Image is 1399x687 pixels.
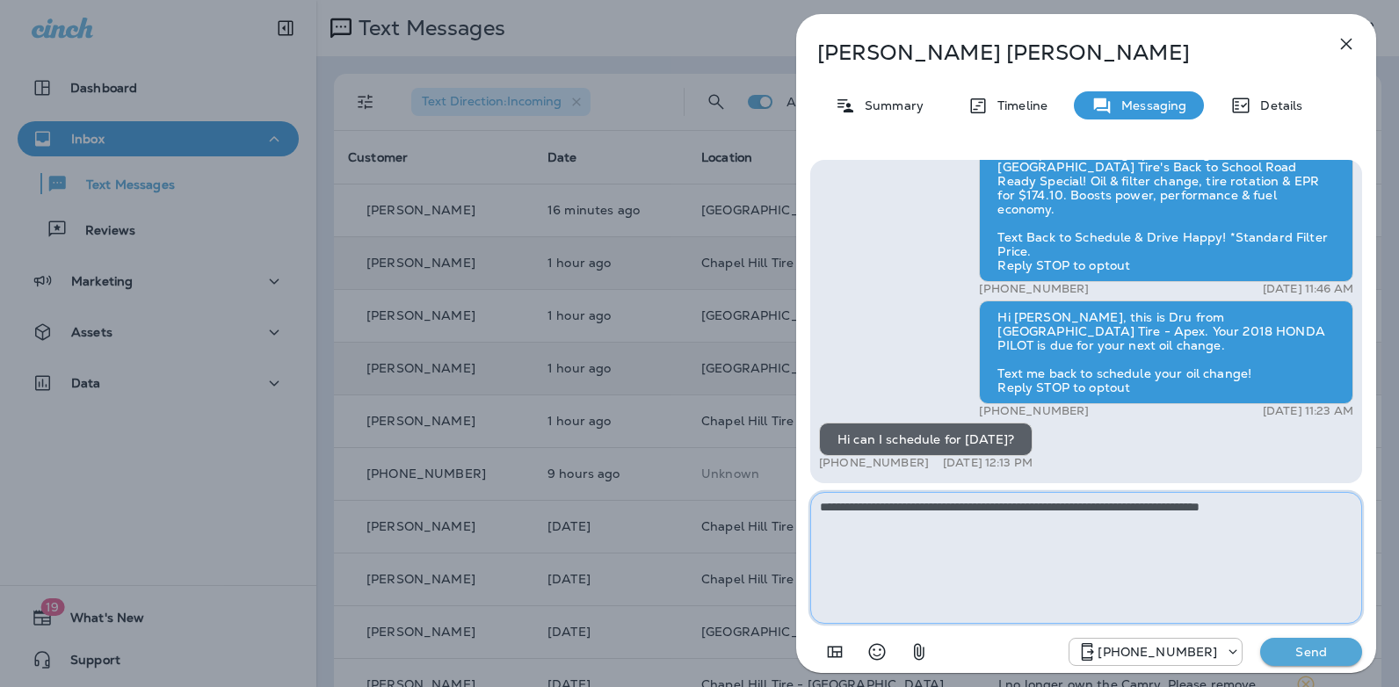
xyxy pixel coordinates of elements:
div: Hi [PERSON_NAME], this is Dru from [GEOGRAPHIC_DATA] Tire - Apex. Your 2018 HONDA PILOT is due fo... [979,300,1353,404]
p: [DATE] 12:13 PM [943,456,1033,470]
p: Summary [856,98,924,112]
button: Send [1260,638,1362,666]
div: Hi can I schedule for [DATE]? [819,423,1033,456]
p: [PHONE_NUMBER] [979,404,1089,418]
p: Details [1251,98,1302,112]
div: +1 (984) 409-9300 [1069,641,1242,662]
div: Hi [PERSON_NAME], carpooling to class, commuting to campus, or loading up for a tailgate? Save $2... [979,98,1353,282]
p: [PHONE_NUMBER] [1098,645,1217,659]
p: [PHONE_NUMBER] [819,456,929,470]
p: Timeline [989,98,1047,112]
button: Select an emoji [859,634,895,669]
p: [DATE] 11:23 AM [1263,404,1353,418]
p: Send [1274,644,1348,660]
p: Messaging [1113,98,1186,112]
p: [PHONE_NUMBER] [979,282,1089,296]
p: [DATE] 11:46 AM [1263,282,1353,296]
button: Add in a premade template [817,634,852,669]
p: [PERSON_NAME] [PERSON_NAME] [817,40,1297,65]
